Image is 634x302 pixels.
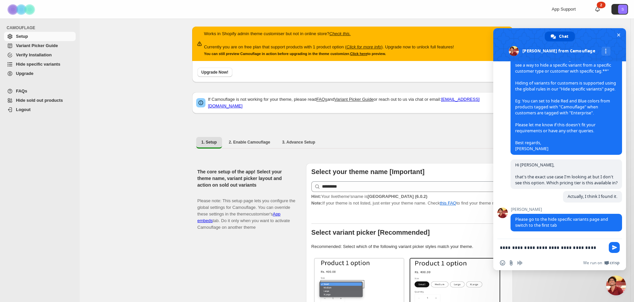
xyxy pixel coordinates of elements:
div: 2 [597,2,605,8]
span: App Support [552,7,576,12]
div: Close chat [606,275,626,295]
span: Hi [PERSON_NAME], that's the exact use case I'm looking at but I don't see this option. Which pri... [515,162,617,186]
span: Hide sold out products [16,98,63,103]
span: FAQs [16,89,27,93]
a: Click for more info [347,44,381,49]
a: Variant Picker Guide [334,97,373,102]
a: Logout [4,105,76,114]
span: Actually, I think I found it. [568,194,617,199]
div: Chat [545,31,575,41]
a: Check this. [329,31,351,36]
textarea: Compose your message... [500,245,605,251]
span: Chat [559,31,568,41]
span: Setup [16,34,28,39]
span: 1. Setup [201,140,217,145]
button: Upgrade Now! [198,68,232,77]
span: CAMOUFLAGE [7,25,76,30]
b: Select variant picker [Recommended] [311,229,430,236]
p: If your theme is not listed, just enter your theme name. Check to find your theme name. [311,193,508,207]
span: Send a file [509,260,514,266]
span: Verify Installation [16,52,52,57]
a: Click here [350,52,367,56]
strong: [GEOGRAPHIC_DATA] (6.0.2) [367,194,427,199]
span: Avatar with initials S [618,5,627,14]
span: Upgrade [16,71,34,76]
span: 3. Advance Setup [282,140,315,145]
h2: The core setup of the app! Select your theme name, variant picker layout and action on sold out v... [198,168,295,188]
span: Send [609,242,620,253]
p: Works in Shopify admin theme customiser but not in online store? [204,30,454,37]
span: Hide specific variants [16,62,60,67]
a: this FAQ [440,201,456,206]
strong: Note: [311,201,322,206]
text: S [621,7,624,11]
span: [PERSON_NAME] [511,207,622,212]
a: FAQs [316,97,327,102]
a: We run onCrisp [583,260,619,266]
a: Setup [4,32,76,41]
p: Please note: This setup page lets you configure the global settings for Camouflage. You can overr... [198,191,295,231]
span: Upgrade Now! [201,70,228,75]
a: Variant Picker Guide [4,41,76,50]
a: Upgrade [4,69,76,78]
span: Logout [16,107,31,112]
span: Audio message [517,260,522,266]
a: Hide specific variants [4,60,76,69]
a: Verify Installation [4,50,76,60]
button: Avatar with initials S [611,4,628,15]
p: If Camouflage is not working for your theme, please read and or reach out to us via chat or email: [208,96,509,109]
small: You can still preview Camouflage in action before upgrading in the theme customizer. to preview. [204,52,386,56]
span: Your live theme's name is [311,194,428,199]
span: 2. Enable Camouflage [229,140,270,145]
div: More channels [601,47,610,56]
span: Variant Picker Guide [16,43,58,48]
span: Insert an emoji [500,260,505,266]
p: Recommended: Select which of the following variant picker styles match your theme. [311,243,508,250]
span: Close chat [615,31,622,38]
span: We run on [583,260,602,266]
span: Please go to the hide specific variants page and switch to the first tab [515,216,608,228]
strong: Hint: [311,194,321,199]
a: Hide sold out products [4,96,76,105]
a: 2 [594,6,601,13]
a: FAQs [4,87,76,96]
b: Select your theme name [Important] [311,168,425,175]
span: Crisp [610,260,619,266]
p: Currently you are on free plan that support products with 1 product option ( ). Upgrade now to un... [204,44,454,50]
img: Camouflage [5,0,39,19]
